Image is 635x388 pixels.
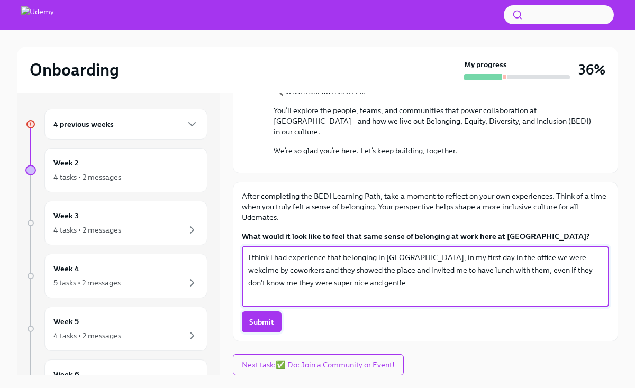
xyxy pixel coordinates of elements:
[44,109,207,140] div: 4 previous weeks
[53,118,114,130] h6: 4 previous weeks
[53,172,121,182] div: 4 tasks • 2 messages
[25,254,207,298] a: Week 45 tasks • 2 messages
[53,263,79,274] h6: Week 4
[242,191,609,223] p: After completing the BEDI Learning Path, take a moment to reflect on your own experiences. Think ...
[578,60,605,79] h3: 36%
[53,316,79,327] h6: Week 5
[274,105,592,137] p: You’ll explore the people, teams, and communities that power collaboration at [GEOGRAPHIC_DATA]—a...
[25,148,207,192] a: Week 24 tasks • 2 messages
[248,251,603,302] textarea: I think i had experience that belonging in [GEOGRAPHIC_DATA], in my first day in the office we we...
[53,368,79,380] h6: Week 6
[53,157,79,169] h6: Week 2
[25,201,207,245] a: Week 34 tasks • 2 messages
[53,278,121,288] div: 5 tasks • 2 messages
[30,59,119,80] h2: Onboarding
[242,231,609,242] label: What would it look like to feel that same sense of belonging at work here at [GEOGRAPHIC_DATA]?
[53,330,121,341] div: 4 tasks • 2 messages
[464,59,507,70] strong: My progress
[25,307,207,351] a: Week 54 tasks • 2 messages
[249,317,274,327] span: Submit
[242,359,395,370] span: Next task : ✅ Do: Join a Community or Event!
[242,311,282,332] button: Submit
[233,354,404,375] button: Next task:✅ Do: Join a Community or Event!
[274,145,592,156] p: We’re so glad you’re here. Let’s keep building, together.
[21,6,54,23] img: Udemy
[53,225,121,235] div: 4 tasks • 2 messages
[53,210,79,221] h6: Week 3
